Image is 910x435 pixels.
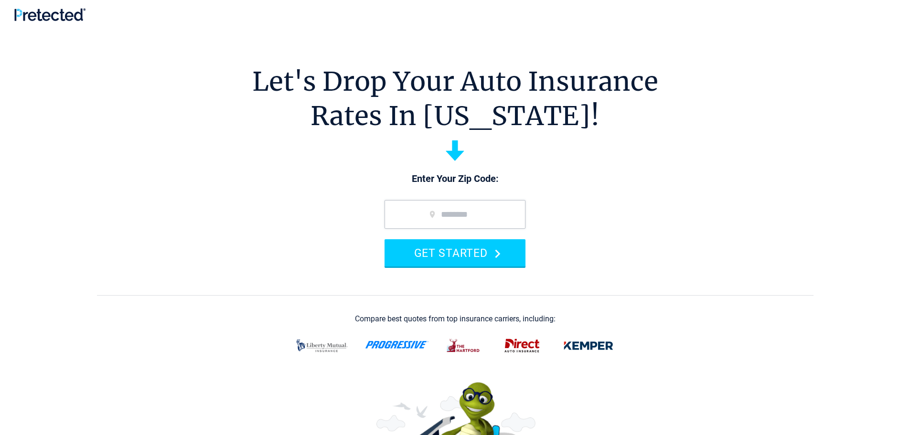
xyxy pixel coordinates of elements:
div: Compare best quotes from top insurance carriers, including: [355,315,556,323]
img: kemper [557,333,620,358]
h1: Let's Drop Your Auto Insurance Rates In [US_STATE]! [252,64,658,133]
input: zip code [385,200,525,229]
img: thehartford [440,333,487,358]
p: Enter Your Zip Code: [375,172,535,186]
img: direct [499,333,546,358]
img: liberty [290,333,353,358]
img: progressive [365,341,429,349]
img: Pretected Logo [14,8,86,21]
button: GET STARTED [385,239,525,266]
